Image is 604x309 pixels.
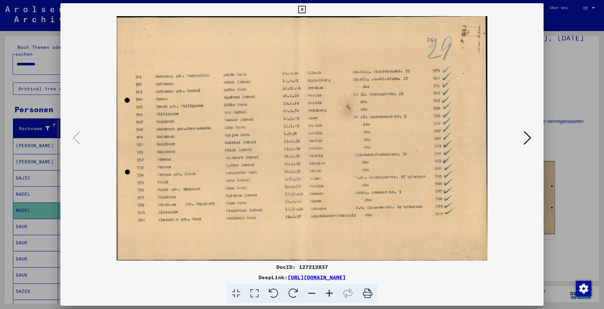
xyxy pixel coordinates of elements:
div: DocID: 127212837 [60,263,544,271]
div: DeepLink: [60,273,544,281]
img: 001.jpg [82,16,522,260]
div: Zustimmung ändern [576,281,591,296]
a: [URL][DOMAIN_NAME] [288,274,346,281]
img: Zustimmung ändern [576,281,591,296]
